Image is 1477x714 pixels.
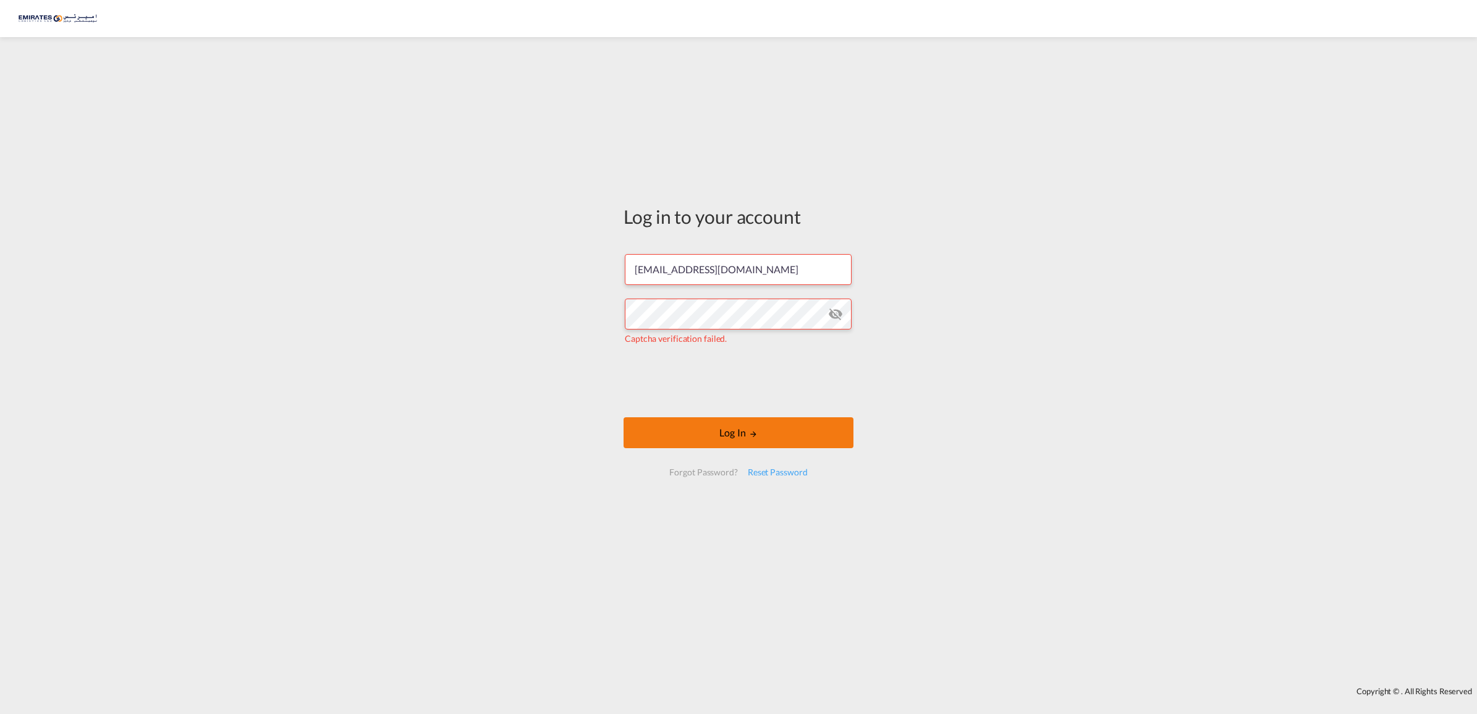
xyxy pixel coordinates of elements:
[743,461,813,483] div: Reset Password
[624,417,853,448] button: LOGIN
[624,203,853,229] div: Log in to your account
[625,333,727,344] span: Captcha verification failed.
[828,307,843,321] md-icon: icon-eye-off
[19,5,102,33] img: c67187802a5a11ec94275b5db69a26e6.png
[645,357,832,405] iframe: reCAPTCHA
[625,254,852,285] input: Enter email/phone number
[664,461,742,483] div: Forgot Password?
